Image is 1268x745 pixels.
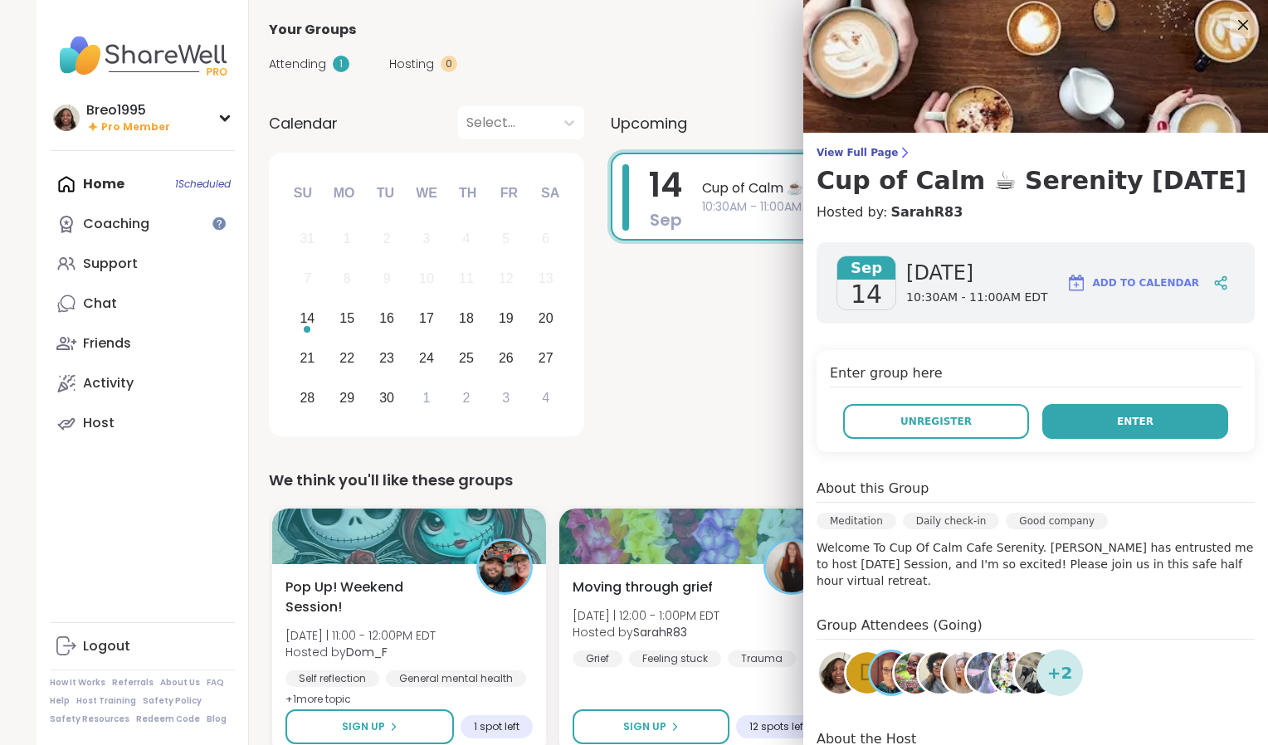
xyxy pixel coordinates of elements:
a: Redeem Code [136,713,200,725]
div: Choose Saturday, October 4th, 2025 [528,380,563,416]
div: Choose Friday, September 19th, 2025 [488,301,524,337]
a: Blog [207,713,227,725]
b: SarahR83 [633,624,687,640]
a: SarahR83 [890,202,963,222]
span: Upcoming [611,112,687,134]
div: Choose Tuesday, September 30th, 2025 [369,380,405,416]
div: Host [83,414,115,432]
div: Sa [532,175,568,212]
div: 14 [300,307,315,329]
h4: Hosted by: [817,202,1255,222]
a: Friends [50,324,235,363]
span: Enter [1117,414,1153,429]
a: FAQ [207,677,224,689]
div: 3 [502,387,510,409]
div: Self reflection [285,670,379,687]
div: 26 [499,347,514,369]
span: Moving through grief [573,577,713,597]
div: Not available Sunday, September 7th, 2025 [290,261,325,297]
div: Su [285,175,321,212]
a: Logout [50,626,235,666]
div: Choose Friday, September 26th, 2025 [488,340,524,376]
div: 27 [539,347,554,369]
div: Not available Monday, September 8th, 2025 [329,261,365,297]
span: Sep [837,256,895,280]
a: d [844,650,890,696]
div: 8 [344,267,351,290]
div: 3 [423,227,431,250]
a: View Full PageCup of Calm ☕ Serenity [DATE] [817,146,1255,196]
button: Unregister [843,404,1029,439]
button: Add to Calendar [1059,263,1207,303]
div: 4 [462,227,470,250]
div: Not available Tuesday, September 2nd, 2025 [369,222,405,257]
div: Choose Thursday, September 25th, 2025 [449,340,485,376]
div: Not available Wednesday, September 3rd, 2025 [409,222,445,257]
div: Choose Monday, September 15th, 2025 [329,301,365,337]
div: 30 [379,387,394,409]
a: Coaching [50,204,235,244]
div: Choose Thursday, October 2nd, 2025 [449,380,485,416]
div: General mental health [386,670,526,687]
div: 22 [339,347,354,369]
img: nanny [895,652,936,694]
button: Sign Up [285,709,454,744]
img: Breo1995 [819,652,861,694]
div: Not available Thursday, September 4th, 2025 [449,222,485,257]
div: Meditation [817,513,896,529]
div: Logout [83,637,130,655]
div: 29 [339,387,354,409]
div: 4 [542,387,549,409]
div: Choose Saturday, September 27th, 2025 [528,340,563,376]
div: Choose Tuesday, September 16th, 2025 [369,301,405,337]
h4: Group Attendees (Going) [817,616,1255,640]
div: 25 [459,347,474,369]
span: + 2 [1047,660,1073,685]
div: Not available Saturday, September 6th, 2025 [528,222,563,257]
span: 14 [851,280,882,309]
div: Choose Sunday, September 21st, 2025 [290,340,325,376]
a: irisanne [940,650,987,696]
a: Jessiegirl0719 [988,650,1035,696]
div: Grief [573,650,622,667]
a: Activity [50,363,235,403]
span: Your Groups [269,20,356,40]
div: Good company [1006,513,1108,529]
span: Unregister [900,414,972,429]
a: lyssa [964,650,1011,696]
span: Pop Up! Weekend Session! [285,577,458,617]
a: nanny [892,650,939,696]
div: Tu [367,175,403,212]
div: Fr [490,175,527,212]
span: 10:30AM - 11:00AM EDT [702,198,1180,216]
div: Choose Tuesday, September 23rd, 2025 [369,340,405,376]
div: 1 [333,56,349,72]
img: ShareWell Nav Logo [50,27,235,85]
div: Mo [325,175,362,212]
span: 14 [649,162,682,208]
span: Sign Up [342,719,385,734]
span: Sep [650,208,682,231]
span: Cup of Calm ☕ Serenity [DATE] [702,178,1180,198]
div: Not available Thursday, September 11th, 2025 [449,261,485,297]
span: [DATE] | 11:00 - 12:00PM EDT [285,627,436,644]
div: 5 [502,227,510,250]
a: About Us [160,677,200,689]
div: Not available Saturday, September 13th, 2025 [528,261,563,297]
img: Dom_F [479,541,530,592]
img: irisanne [943,652,984,694]
span: Sign Up [623,719,666,734]
span: Calendar [269,112,338,134]
div: Choose Saturday, September 20th, 2025 [528,301,563,337]
div: Coaching [83,215,149,233]
div: Choose Thursday, September 18th, 2025 [449,301,485,337]
div: 18 [459,307,474,329]
img: HeatherCM24 [871,652,912,694]
div: Friends [83,334,131,353]
a: Breo1995 [817,650,863,696]
div: 17 [419,307,434,329]
h3: Cup of Calm ☕ Serenity [DATE] [817,166,1255,196]
a: Host Training [76,695,136,707]
a: Referrals [112,677,154,689]
div: Not available Sunday, August 31st, 2025 [290,222,325,257]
